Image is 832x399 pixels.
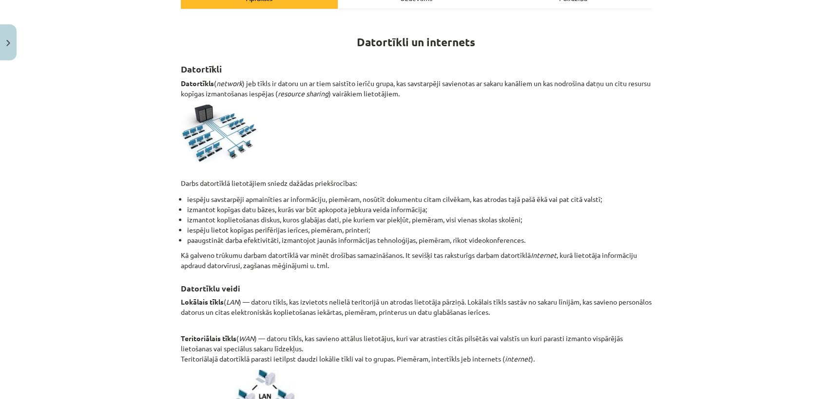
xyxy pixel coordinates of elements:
[187,235,652,245] li: paaugstināt darba efektivitāti, izmantojot jaunās informācijas tehnoloģijas, piemēram, rīkot vide...
[226,297,239,306] em: LAN
[181,250,652,271] p: Kā galveno trūkumu darbam datortīklā var minēt drošības samazināšanos. It sevišķi tas raksturīgs ...
[187,194,652,204] li: iespēju savstarpēji apmainīties ar informāciju, piemēram, nosūtīt dokumentu citam cilvēkam, kas a...
[181,168,652,188] p: Darbs datortīklā lietotājiem sniedz dažādas priekšrocības:
[239,334,254,343] em: WAN
[357,35,475,49] strong: Datortīkli un internets
[181,334,236,343] strong: Teritoriālais tīkls
[181,63,222,74] strong: Datortīkli
[181,297,224,306] strong: Lokālais tīkls
[181,78,652,99] p: ( ) jeb tīkls ir datoru un ar tiem saistīto ierīču grupa, kas savstarpēji savienotas ar sakaru ka...
[187,225,652,235] li: iespēju lietot kopīgas perifērijas ierīces, piemēram, printeri;
[181,333,652,364] p: ( ) — datoru tīkls, kas savieno attālus lietotājus, kuri var atrasties citās pilsētās vai valstīs...
[6,40,10,46] img: icon-close-lesson-0947bae3869378f0d4975bcd49f059093ad1ed9edebbc8119c70593378902aed.svg
[505,354,531,363] em: internet
[187,204,652,215] li: izmantot kopīgas datu bāzes, kurās var būt apkopota jebkura veida informācija;
[278,89,329,98] em: resource sharing
[531,251,557,259] em: Internet
[181,79,214,88] strong: Datortīkls
[181,283,240,293] strong: Datortīklu veidi
[181,297,652,327] p: ( ) — datoru tīkls, kas izvietots nelielā teritorijā un atrodas lietotāja pārziņā. Lokālais tīkls...
[187,215,652,225] li: izmantot koplietošanas diskus, kuros glabājas dati, pie kuriem var piekļūt, piemēram, visi vienas...
[216,79,242,88] em: network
